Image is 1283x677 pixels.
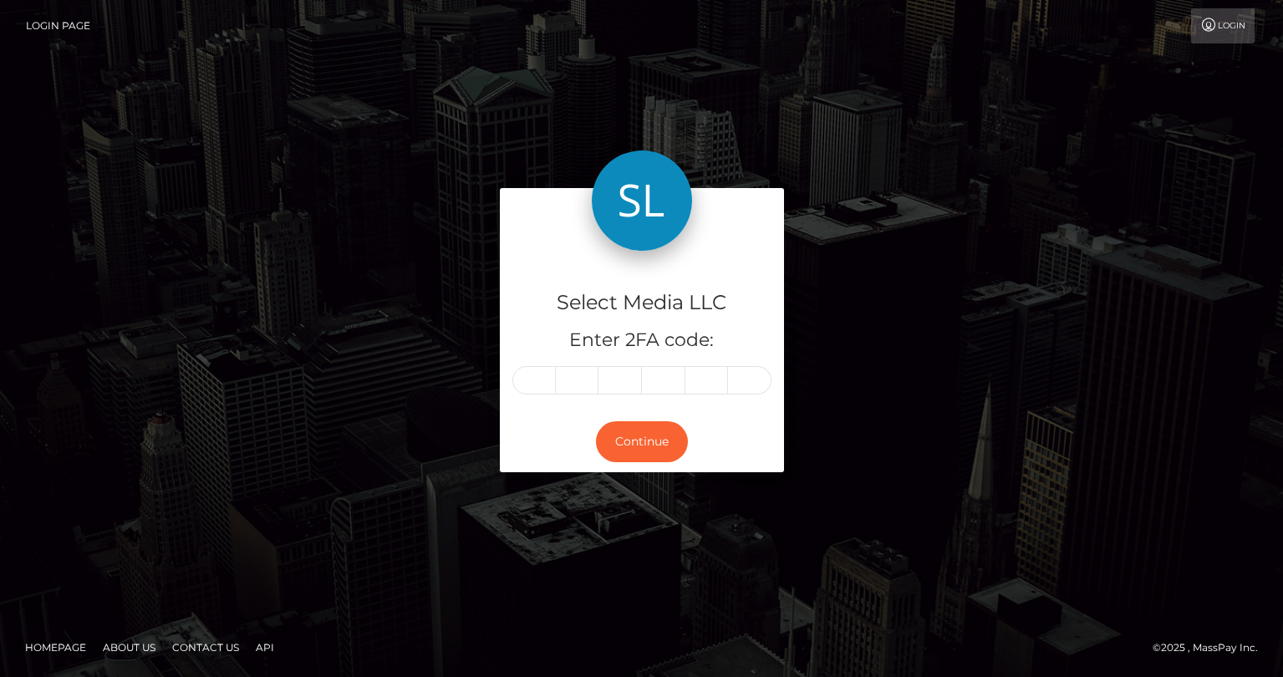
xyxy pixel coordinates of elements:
a: API [249,634,281,660]
a: Homepage [18,634,93,660]
h5: Enter 2FA code: [512,328,771,354]
div: © 2025 , MassPay Inc. [1153,639,1270,657]
img: Select Media LLC [592,150,692,251]
a: About Us [96,634,162,660]
a: Contact Us [165,634,246,660]
a: Login Page [26,8,90,43]
a: Login [1191,8,1255,43]
h4: Select Media LLC [512,288,771,318]
button: Continue [596,421,688,462]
